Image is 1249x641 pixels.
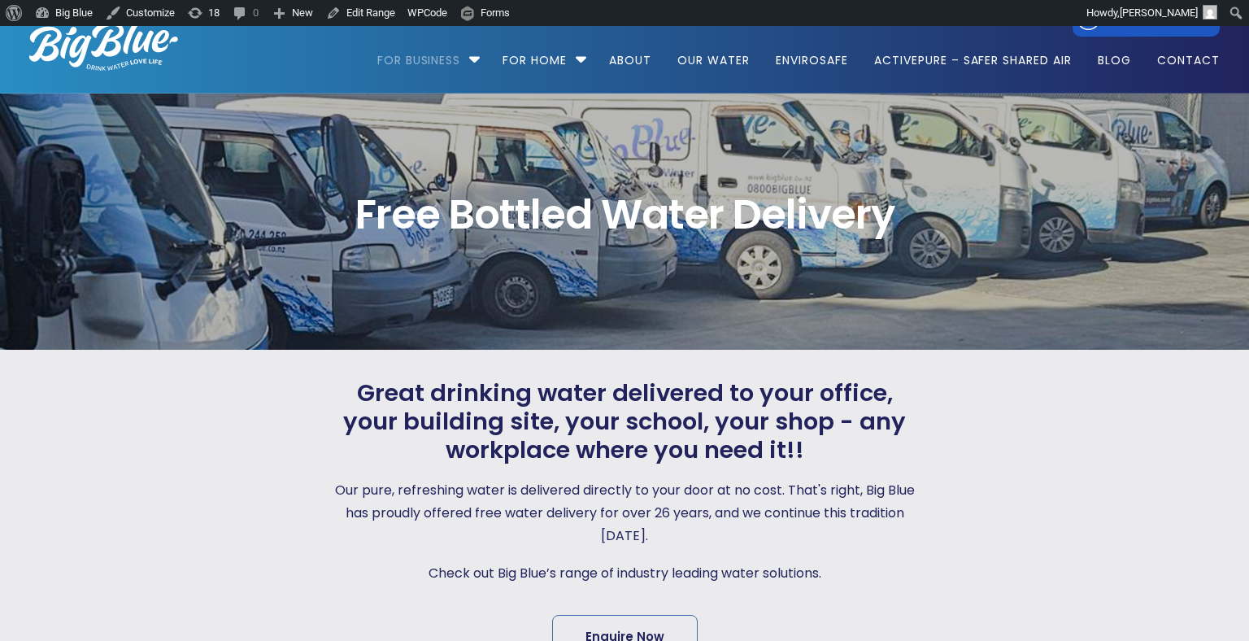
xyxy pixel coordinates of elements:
span: Great drinking water delivered to your office, your building site, your school, your shop - any w... [334,379,915,464]
span: Free Bottled Water Delivery [29,194,1220,235]
p: Our pure, refreshing water is delivered directly to your door at no cost. That's right, Big Blue ... [334,479,915,547]
span: [PERSON_NAME] [1120,7,1198,19]
img: logo [29,22,178,71]
p: Check out Big Blue’s range of industry leading water solutions. [334,562,915,585]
